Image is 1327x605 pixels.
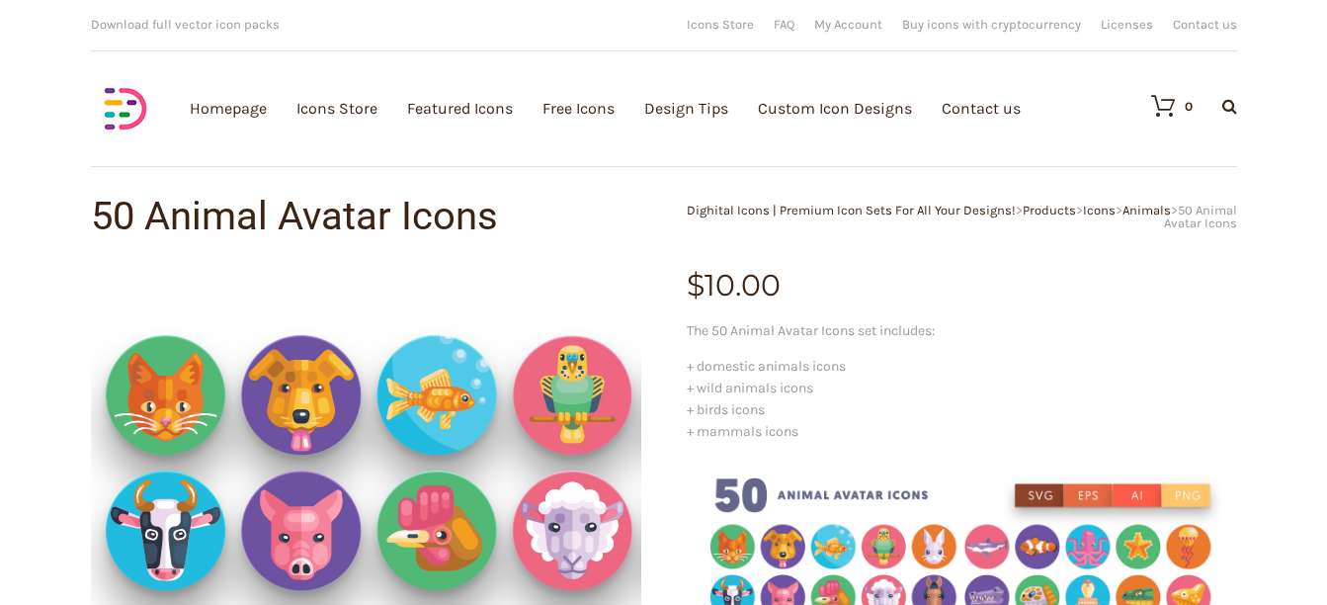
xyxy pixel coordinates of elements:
[814,18,882,31] a: My Account
[687,267,781,303] bdi: 10.00
[91,197,664,236] h1: 50 Animal Avatar Icons
[774,18,794,31] a: FAQ
[687,267,705,303] span: $
[664,204,1237,229] div: > > > >
[1023,203,1076,217] a: Products
[1083,203,1116,217] a: Icons
[902,18,1081,31] a: Buy icons with cryptocurrency
[1164,203,1237,230] span: 50 Animal Avatar Icons
[1173,18,1237,31] a: Contact us
[91,17,280,32] span: Download full vector icon packs
[1131,94,1193,118] a: 0
[687,18,754,31] a: Icons Store
[687,203,1016,217] a: Dighital Icons | Premium Icon Sets For All Your Designs!
[1185,100,1193,113] div: 0
[1122,203,1171,217] a: Animals
[1101,18,1153,31] a: Licenses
